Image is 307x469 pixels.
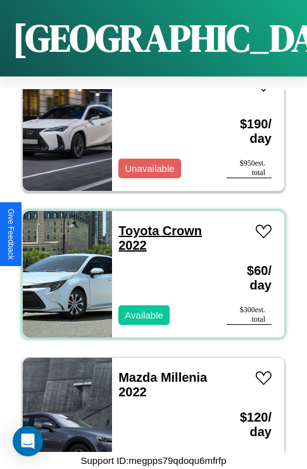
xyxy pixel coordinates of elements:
[118,370,207,399] a: Mazda Millenia 2022
[13,426,43,456] div: Open Intercom Messenger
[227,251,272,305] h3: $ 60 / day
[227,159,272,178] div: $ 950 est. total
[227,104,272,159] h3: $ 190 / day
[125,160,174,177] p: Unavailable
[6,209,15,260] div: Give Feedback
[118,224,202,252] a: Toyota Crown 2022
[125,307,163,324] p: Available
[80,452,226,469] p: Support ID: megpps79qdoqu6mfrfp
[227,305,272,325] div: $ 300 est. total
[227,398,272,452] h3: $ 120 / day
